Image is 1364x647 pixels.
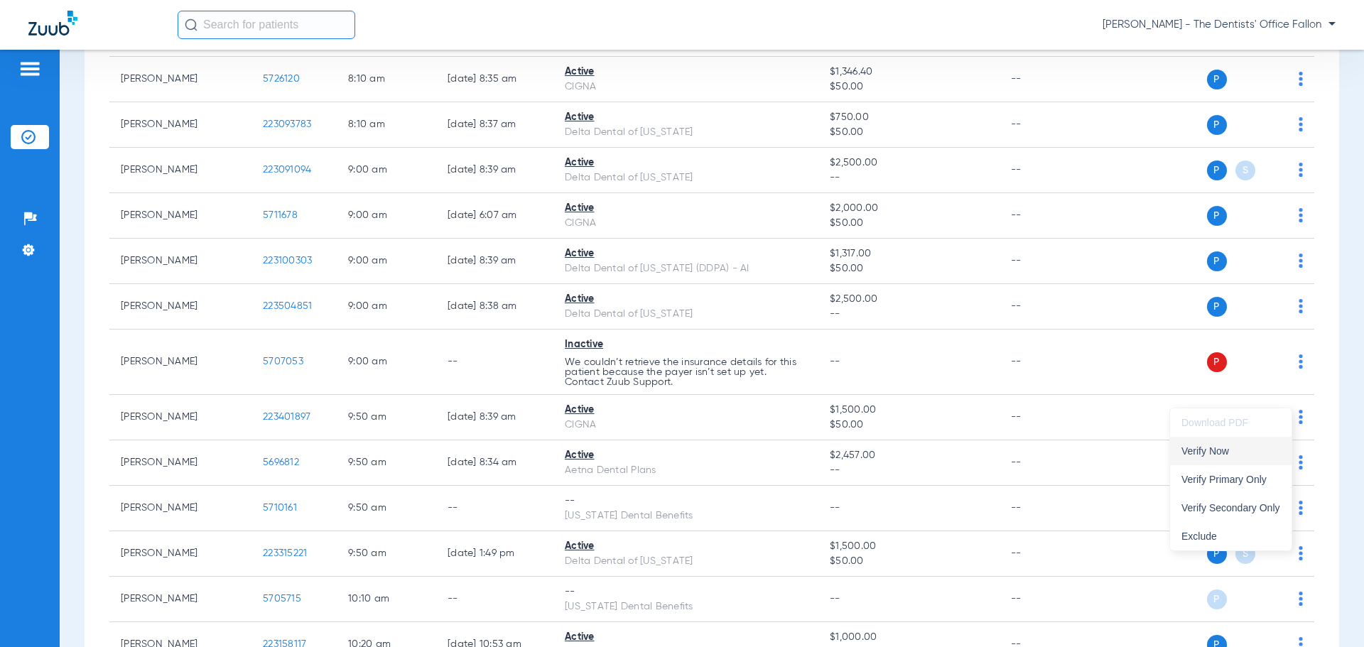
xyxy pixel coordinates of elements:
[1181,474,1280,484] span: Verify Primary Only
[1293,579,1364,647] iframe: Chat Widget
[1181,531,1280,541] span: Exclude
[1181,503,1280,513] span: Verify Secondary Only
[1181,446,1280,456] span: Verify Now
